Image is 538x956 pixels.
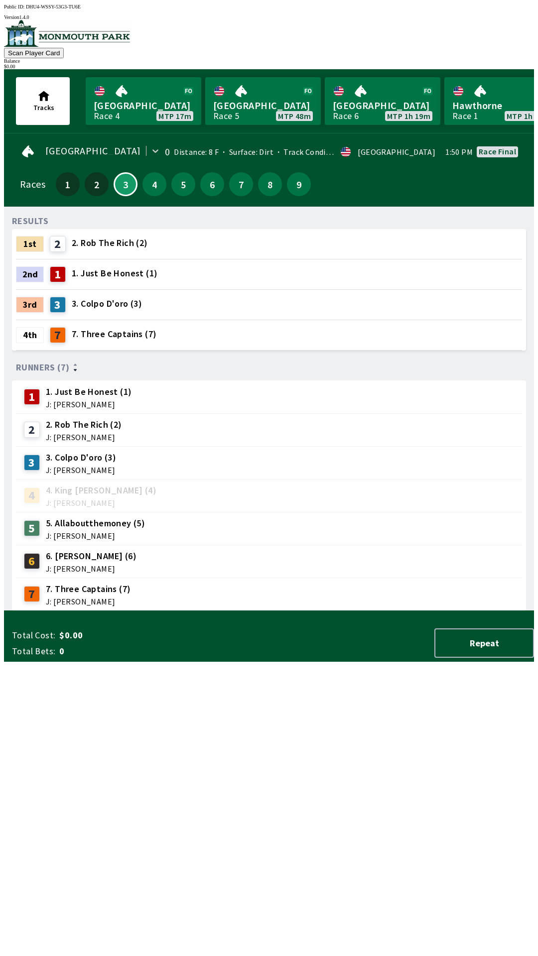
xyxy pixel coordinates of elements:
[219,147,273,157] span: Surface: Dirt
[325,77,440,125] a: [GEOGRAPHIC_DATA]Race 6MTP 1h 19m
[46,451,116,464] span: 3. Colpo D'oro (3)
[45,147,141,155] span: [GEOGRAPHIC_DATA]
[213,99,313,112] span: [GEOGRAPHIC_DATA]
[261,181,279,188] span: 8
[50,297,66,313] div: 3
[4,48,64,58] button: Scan Player Card
[4,14,534,20] div: Version 1.4.0
[16,297,44,313] div: 3rd
[213,112,239,120] div: Race 5
[87,181,106,188] span: 2
[50,236,66,252] div: 2
[46,550,136,563] span: 6. [PERSON_NAME] (6)
[24,553,40,569] div: 6
[158,112,191,120] span: MTP 17m
[171,172,195,196] button: 5
[46,433,122,441] span: J: [PERSON_NAME]
[117,182,134,187] span: 3
[46,565,136,573] span: J: [PERSON_NAME]
[12,645,55,657] span: Total Bets:
[452,112,478,120] div: Race 1
[33,103,54,112] span: Tracks
[24,586,40,602] div: 7
[46,466,116,474] span: J: [PERSON_NAME]
[16,266,44,282] div: 2nd
[4,20,130,47] img: venue logo
[174,147,219,157] span: Distance: 8 F
[4,4,534,9] div: Public ID:
[59,629,216,641] span: $0.00
[200,172,224,196] button: 6
[287,172,311,196] button: 9
[479,147,516,155] div: Race final
[434,628,534,658] button: Repeat
[72,237,148,249] span: 2. Rob The Rich (2)
[229,172,253,196] button: 7
[174,181,193,188] span: 5
[232,181,251,188] span: 7
[16,327,44,343] div: 4th
[387,112,430,120] span: MTP 1h 19m
[4,64,534,69] div: $ 0.00
[12,217,49,225] div: RESULTS
[50,266,66,282] div: 1
[24,520,40,536] div: 5
[26,4,81,9] span: DHU4-WSSY-53G3-TU6E
[72,297,142,310] span: 3. Colpo D'oro (3)
[114,172,137,196] button: 3
[278,112,311,120] span: MTP 48m
[145,181,164,188] span: 4
[289,181,308,188] span: 9
[358,148,435,156] div: [GEOGRAPHIC_DATA]
[16,363,69,371] span: Runners (7)
[46,597,131,605] span: J: [PERSON_NAME]
[46,583,131,596] span: 7. Three Captains (7)
[24,422,40,438] div: 2
[94,99,193,112] span: [GEOGRAPHIC_DATA]
[24,487,40,503] div: 4
[46,400,132,408] span: J: [PERSON_NAME]
[16,362,522,372] div: Runners (7)
[46,418,122,431] span: 2. Rob The Rich (2)
[4,58,534,64] div: Balance
[205,77,321,125] a: [GEOGRAPHIC_DATA]Race 5MTP 48m
[46,517,145,530] span: 5. Allaboutthemoney (5)
[12,629,55,641] span: Total Cost:
[443,637,525,649] span: Repeat
[72,328,156,341] span: 7. Three Captains (7)
[46,385,132,398] span: 1. Just Be Honest (1)
[24,455,40,471] div: 3
[333,112,359,120] div: Race 6
[50,327,66,343] div: 7
[58,181,77,188] span: 1
[203,181,222,188] span: 6
[16,236,44,252] div: 1st
[258,172,282,196] button: 8
[85,172,109,196] button: 2
[333,99,432,112] span: [GEOGRAPHIC_DATA]
[59,645,216,657] span: 0
[46,532,145,540] span: J: [PERSON_NAME]
[20,180,45,188] div: Races
[24,389,40,405] div: 1
[86,77,201,125] a: [GEOGRAPHIC_DATA]Race 4MTP 17m
[94,112,120,120] div: Race 4
[165,148,170,156] div: 0
[46,499,156,507] span: J: [PERSON_NAME]
[142,172,166,196] button: 4
[273,147,366,157] span: Track Condition: Heavy
[16,77,70,125] button: Tracks
[445,148,473,156] span: 1:50 PM
[56,172,80,196] button: 1
[46,484,156,497] span: 4. King [PERSON_NAME] (4)
[72,267,157,280] span: 1. Just Be Honest (1)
